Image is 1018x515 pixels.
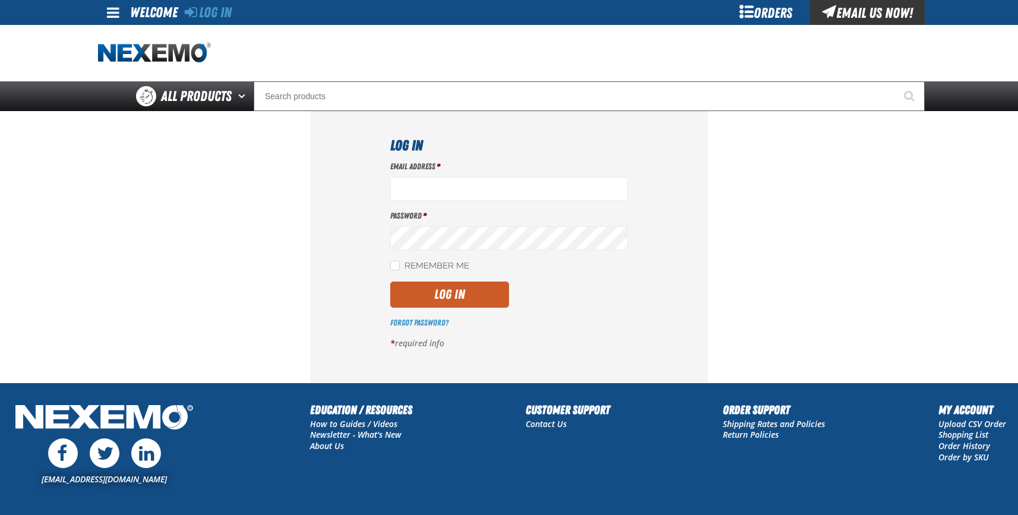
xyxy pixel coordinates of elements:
a: Forgot Password? [390,318,448,327]
a: How to Guides / Videos [310,418,397,429]
button: Open All Products pages [234,81,254,111]
button: Start Searching [895,81,925,111]
a: Home [98,43,211,64]
h2: Education / Resources [310,401,412,419]
img: Nexemo Logo [12,401,197,436]
img: Nexemo logo [98,43,211,64]
input: Remember Me [390,261,400,270]
span: All Products [161,86,232,107]
label: Remember Me [390,261,469,272]
a: Order History [938,440,990,451]
h2: Order Support [723,401,825,419]
p: required info [390,338,628,349]
label: Password [390,210,628,222]
a: Log In [185,4,232,21]
input: Search [254,81,925,111]
a: Contact Us [526,418,567,429]
a: Return Policies [723,429,779,440]
a: Newsletter - What's New [310,429,401,440]
h1: Log In [390,135,628,156]
a: Shipping Rates and Policies [723,418,825,429]
a: Shopping List [938,429,988,440]
h2: Customer Support [526,401,610,419]
a: [EMAIL_ADDRESS][DOMAIN_NAME] [42,473,167,485]
a: Upload CSV Order [938,418,1006,429]
label: Email Address [390,161,628,172]
a: Order by SKU [938,451,989,463]
button: Log In [390,282,509,308]
a: About Us [310,440,344,451]
h2: My Account [938,401,1006,419]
